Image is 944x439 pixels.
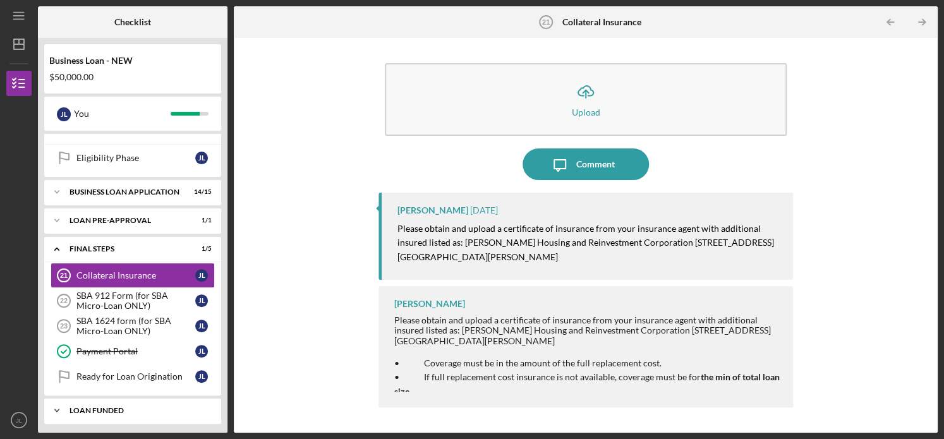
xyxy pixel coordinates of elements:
[57,107,71,121] div: J L
[189,245,212,253] div: 1 / 5
[60,272,68,279] tspan: 21
[195,345,208,358] div: J L
[195,320,208,332] div: J L
[76,371,195,382] div: Ready for Loan Origination
[385,63,787,136] button: Upload
[16,417,23,424] text: JL
[394,356,780,370] p: • Coverage must be in the amount of the full replacement cost.
[394,299,465,309] div: [PERSON_NAME]
[562,17,641,27] b: Collateral Insurance
[76,270,195,280] div: Collateral Insurance
[70,407,205,414] div: LOAN FUNDED
[49,72,216,82] div: $50,000.00
[189,217,212,224] div: 1 / 1
[70,188,180,196] div: BUSINESS LOAN APPLICATION
[70,245,180,253] div: FINAL STEPS
[74,103,171,124] div: You
[70,217,180,224] div: LOAN PRE-APPROVAL
[76,291,195,311] div: SBA 912 Form (for SBA Micro-Loan ONLY)
[49,56,216,66] div: Business Loan - NEW
[397,205,468,215] div: [PERSON_NAME]
[76,346,195,356] div: Payment Portal
[542,18,550,26] tspan: 21
[523,148,649,180] button: Comment
[51,313,215,339] a: 23SBA 1624 form (for SBA Micro-Loan ONLY)JL
[6,407,32,433] button: JL
[195,294,208,307] div: J L
[576,148,614,180] div: Comment
[397,223,776,262] mark: Please obtain and upload a certificate of insurance from your insurance agent with additional ins...
[394,315,780,346] div: Please obtain and upload a certificate of insurance from your insurance agent with additional ins...
[195,269,208,282] div: J L
[51,263,215,288] a: 21Collateral InsuranceJL
[51,339,215,364] a: Payment PortalJL
[51,288,215,313] a: 22SBA 912 Form (for SBA Micro-Loan ONLY)JL
[571,107,600,117] div: Upload
[195,152,208,164] div: J L
[60,297,68,304] tspan: 22
[470,205,498,215] time: 2025-10-03 15:07
[76,316,195,336] div: SBA 1624 form (for SBA Micro-Loan ONLY)
[51,145,215,171] a: Eligibility PhaseJL
[394,370,780,399] p: • If full replacement cost insurance is not available, coverage must be for
[76,153,195,163] div: Eligibility Phase
[51,364,215,389] a: Ready for Loan OriginationJL
[195,370,208,383] div: J L
[114,17,151,27] b: Checklist
[189,188,212,196] div: 14 / 15
[60,322,68,330] tspan: 23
